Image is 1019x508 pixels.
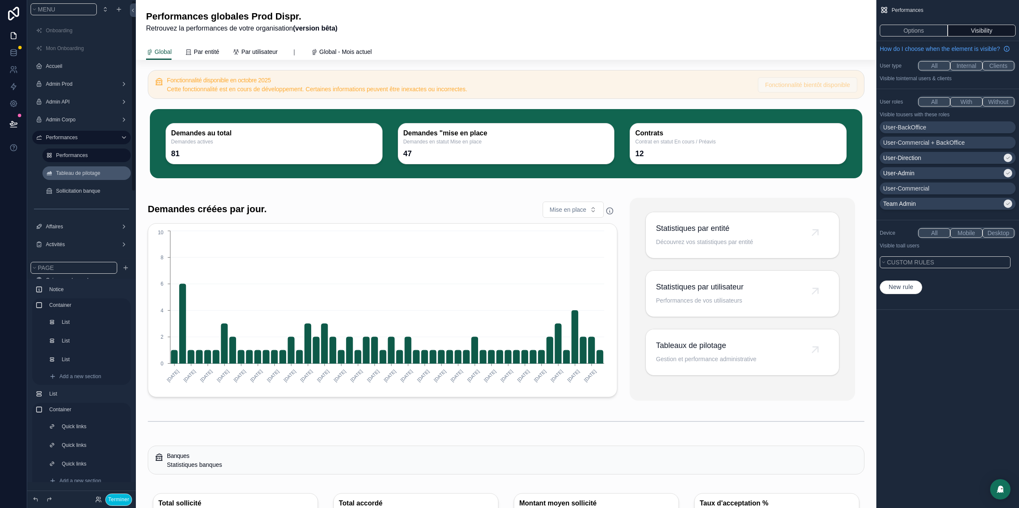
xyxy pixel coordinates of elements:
button: Menu [31,3,97,15]
label: Admin Prod [46,81,114,87]
p: User-Direction [883,154,921,162]
label: Notice [49,286,124,293]
button: Internal [950,61,982,70]
a: How do I choose when the element is visible? [880,45,1010,53]
div: scrollable content [27,279,136,482]
button: Visibility [948,25,1016,36]
span: Users with these roles [900,112,949,118]
button: Desktop [982,228,1014,238]
button: All [918,61,950,70]
label: Quick links [62,442,122,449]
span: Global - Mois actuel [319,48,372,56]
span: Performances [892,7,923,14]
label: User type [880,62,914,69]
button: All [918,228,950,238]
span: Par utilisateur [241,48,278,56]
span: Custom rules [887,259,934,266]
h1: Performances globales Prod Dispr. [146,10,338,23]
span: Par entité [194,48,219,56]
label: Device [880,230,914,236]
span: all users [900,243,919,249]
label: List [62,356,122,363]
span: Internal users & clients [900,76,951,81]
label: Tableau de pilotage [56,170,126,177]
p: Team Admin [883,199,916,208]
a: Global - Mois actuel [311,44,372,61]
button: Clients [982,61,1014,70]
span: ｜ [291,48,297,56]
div: Open Intercom Messenger [990,479,1011,500]
a: Global [146,44,172,60]
a: Par entité [185,44,219,61]
p: Visible to [880,75,1016,82]
span: New rule [885,283,917,291]
p: User-Commercial + BackOffice [883,138,965,147]
label: Admin Corpo [46,116,114,123]
span: Add a new section [59,373,101,380]
button: Options [880,25,948,36]
label: List [62,319,122,326]
button: Mobile [950,228,982,238]
button: Custom rules [880,256,1011,268]
label: User roles [880,98,914,105]
span: Page [38,264,54,271]
p: User-Commercial [883,184,929,193]
label: Performances [56,152,126,159]
label: Affaires [46,223,114,230]
span: How do I choose when the element is visible? [880,45,1000,53]
label: Admin API [46,98,114,105]
label: Activités [46,241,114,248]
span: Add a new section [59,477,101,484]
button: Page [31,262,117,274]
p: User-Admin [883,169,915,177]
label: List [62,337,122,344]
a: ｜ [291,44,297,61]
label: Container [49,406,124,413]
a: Par utilisateur [233,44,278,61]
p: Visible to [880,111,1016,118]
span: Global [155,48,172,56]
label: Container [49,302,124,309]
strong: (version bêta) [293,25,338,32]
button: Terminer [105,494,132,506]
label: Performances [46,134,114,141]
p: Visible to [880,242,1016,249]
span: Retrouvez la performances de votre organisation [146,23,338,34]
label: Mon Onboarding [46,45,126,52]
label: Onboarding [46,27,126,34]
p: User-BackOffice [883,123,926,132]
button: Without [982,97,1014,107]
button: New rule [880,281,922,294]
span: Menu [38,6,55,13]
label: Sollicitation banque [56,188,126,194]
button: All [918,97,950,107]
label: Accueil [46,63,126,70]
button: With [950,97,982,107]
label: Quick links [62,460,122,467]
label: Quick links [62,423,122,430]
label: List [49,390,124,397]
